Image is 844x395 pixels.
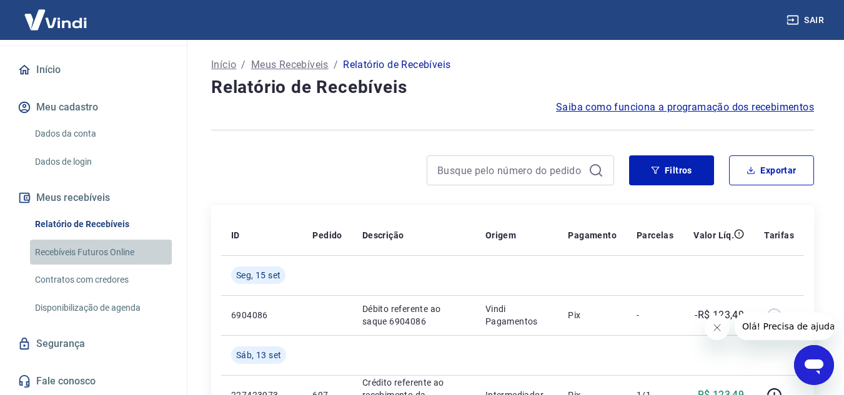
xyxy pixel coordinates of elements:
p: ID [231,229,240,241]
iframe: Fechar mensagem [705,315,730,340]
input: Busque pelo número do pedido [437,161,583,180]
a: Contratos com credores [30,267,172,293]
span: Sáb, 13 set [236,349,281,361]
p: Tarifas [764,229,794,241]
p: Pagamento [568,229,617,241]
p: Parcelas [637,229,673,241]
a: Saiba como funciona a programação dos recebimentos [556,100,814,115]
p: Descrição [362,229,404,241]
p: Valor Líq. [693,229,734,241]
h4: Relatório de Recebíveis [211,75,814,100]
p: Origem [485,229,516,241]
p: Pedido [312,229,342,241]
iframe: Mensagem da empresa [735,313,834,340]
a: Relatório de Recebíveis [30,212,172,237]
a: Dados da conta [30,121,172,147]
a: Recebíveis Futuros Online [30,240,172,265]
img: Vindi [15,1,96,39]
p: 6904086 [231,309,292,321]
a: Fale conosco [15,368,172,395]
p: / [241,57,246,72]
button: Filtros [629,155,714,185]
a: Início [211,57,236,72]
p: Relatório de Recebíveis [343,57,450,72]
a: Dados de login [30,149,172,175]
p: - [637,309,673,321]
iframe: Botão para abrir a janela de mensagens [794,345,834,385]
button: Exportar [729,155,814,185]
button: Meu cadastro [15,94,172,121]
a: Início [15,56,172,84]
p: / [334,57,338,72]
a: Segurança [15,330,172,358]
p: Vindi Pagamentos [485,303,549,328]
button: Meus recebíveis [15,184,172,212]
a: Meus Recebíveis [251,57,329,72]
p: -R$ 123,49 [695,308,744,323]
a: Disponibilização de agenda [30,295,172,321]
p: Pix [568,309,617,321]
span: Olá! Precisa de ajuda? [7,9,105,19]
p: Débito referente ao saque 6904086 [362,303,465,328]
button: Sair [784,9,829,32]
span: Seg, 15 set [236,269,281,281]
